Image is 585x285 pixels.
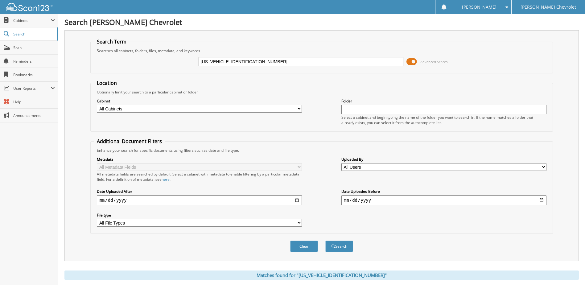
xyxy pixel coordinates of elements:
[13,72,55,77] span: Bookmarks
[64,271,579,280] div: Matches found for "[US_VEHICLE_IDENTIFICATION_NUMBER]"
[462,5,496,9] span: [PERSON_NAME]
[521,5,576,9] span: [PERSON_NAME] Chevrolet
[94,89,549,95] div: Optionally limit your search to a particular cabinet or folder
[13,59,55,64] span: Reminders
[97,157,302,162] label: Metadata
[420,60,448,64] span: Advanced Search
[13,18,51,23] span: Cabinets
[97,213,302,218] label: File type
[13,45,55,50] span: Scan
[162,177,170,182] a: here
[13,113,55,118] span: Announcements
[13,31,54,37] span: Search
[97,195,302,205] input: start
[94,38,130,45] legend: Search Term
[94,48,549,53] div: Searches all cabinets, folders, files, metadata, and keywords
[554,255,585,285] iframe: Chat Widget
[341,189,546,194] label: Date Uploaded Before
[64,17,579,27] h1: Search [PERSON_NAME] Chevrolet
[13,86,51,91] span: User Reports
[94,80,120,86] legend: Location
[290,241,318,252] button: Clear
[341,157,546,162] label: Uploaded By
[341,98,546,104] label: Folder
[94,138,165,145] legend: Additional Document Filters
[341,115,546,125] div: Select a cabinet and begin typing the name of the folder you want to search in. If the name match...
[94,148,549,153] div: Enhance your search for specific documents using filters such as date and file type.
[13,99,55,105] span: Help
[6,3,52,11] img: scan123-logo-white.svg
[325,241,353,252] button: Search
[97,171,302,182] div: All metadata fields are searched by default. Select a cabinet with metadata to enable filtering b...
[97,189,302,194] label: Date Uploaded After
[97,98,302,104] label: Cabinet
[341,195,546,205] input: end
